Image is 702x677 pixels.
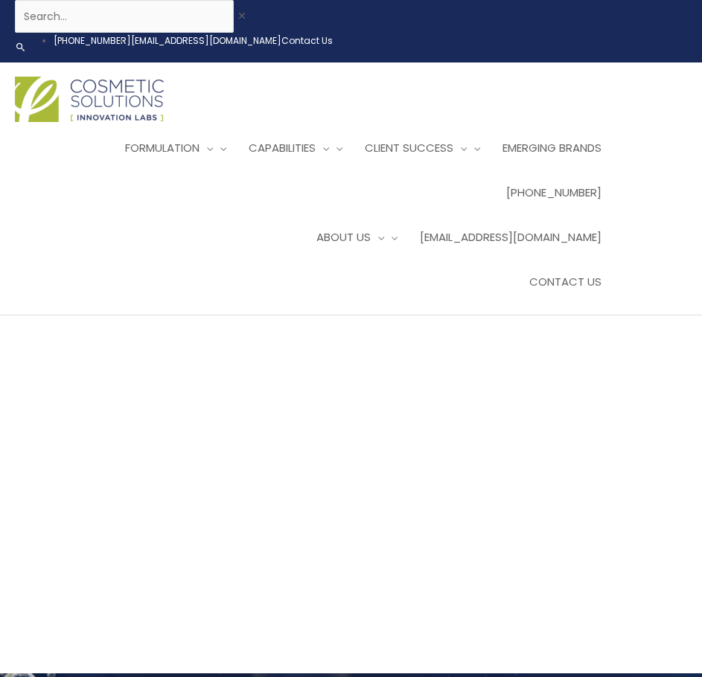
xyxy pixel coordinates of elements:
[409,215,613,260] a: [EMAIL_ADDRESS][DOMAIN_NAME]
[506,185,602,200] span: [PHONE_NUMBER]
[125,140,200,155] span: Formulation
[15,77,164,122] img: Cosmetic Solutions Logo
[365,140,453,155] span: Client Success
[420,229,602,245] span: [EMAIL_ADDRESS][DOMAIN_NAME]
[249,140,316,155] span: Capabilities
[114,126,237,170] a: Formulation
[15,126,613,304] nav: Site Navigation
[502,140,602,155] span: Emerging Brands
[54,34,131,47] a: [PHONE_NUMBER]
[354,126,491,170] a: Client Success
[518,260,613,304] a: Contact Us
[237,126,354,170] a: Capabilities
[491,126,613,170] a: Emerging Brands
[529,274,602,289] span: Contact Us
[305,215,409,260] a: About Us
[15,40,27,56] a: Search icon link
[316,229,371,245] span: About Us
[495,170,613,215] a: [PHONE_NUMBER]
[281,34,333,47] a: Contact Us
[131,34,281,47] a: [EMAIL_ADDRESS][DOMAIN_NAME]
